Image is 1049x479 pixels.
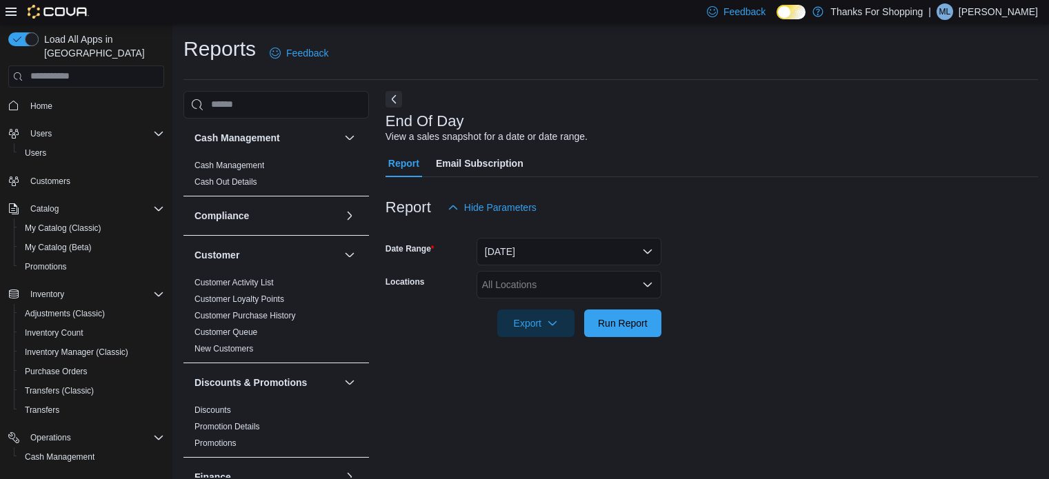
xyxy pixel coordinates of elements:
[194,177,257,187] a: Cash Out Details
[25,308,105,319] span: Adjustments (Classic)
[939,3,951,20] span: ML
[19,239,164,256] span: My Catalog (Beta)
[25,125,57,142] button: Users
[25,261,67,272] span: Promotions
[3,171,170,191] button: Customers
[3,199,170,218] button: Catalog
[3,285,170,304] button: Inventory
[25,223,101,234] span: My Catalog (Classic)
[14,257,170,276] button: Promotions
[19,220,164,236] span: My Catalog (Classic)
[194,311,296,320] a: Customer Purchase History
[386,91,402,108] button: Next
[14,362,170,381] button: Purchase Orders
[25,173,76,190] a: Customers
[194,248,239,262] h3: Customer
[3,124,170,143] button: Users
[830,3,923,20] p: Thanks For Shopping
[14,143,170,163] button: Users
[194,294,284,305] span: Customer Loyalty Points
[30,289,64,300] span: Inventory
[777,5,806,19] input: Dark Mode
[14,343,170,362] button: Inventory Manager (Classic)
[39,32,164,60] span: Load All Apps in [GEOGRAPHIC_DATA]
[19,402,65,418] a: Transfers
[194,376,307,389] h3: Discounts & Promotions
[194,131,339,145] button: Cash Management
[30,203,59,214] span: Catalog
[194,344,253,354] a: New Customers
[25,172,164,190] span: Customers
[194,438,237,448] a: Promotions
[25,98,58,114] a: Home
[642,279,653,290] button: Open list of options
[25,201,64,217] button: Catalog
[959,3,1038,20] p: [PERSON_NAME]
[286,46,328,60] span: Feedback
[19,305,110,322] a: Adjustments (Classic)
[19,449,100,465] a: Cash Management
[19,363,93,380] a: Purchase Orders
[25,347,128,358] span: Inventory Manager (Classic)
[19,344,134,360] a: Inventory Manager (Classic)
[386,130,588,144] div: View a sales snapshot for a date or date range.
[19,220,107,236] a: My Catalog (Classic)
[341,374,358,391] button: Discounts & Promotions
[19,449,164,465] span: Cash Management
[341,130,358,146] button: Cash Management
[14,381,170,400] button: Transfers (Classic)
[19,258,72,275] a: Promotions
[25,242,92,253] span: My Catalog (Beta)
[386,243,434,254] label: Date Range
[436,150,523,177] span: Email Subscription
[14,400,170,420] button: Transfers
[14,304,170,323] button: Adjustments (Classic)
[25,286,164,303] span: Inventory
[388,150,419,177] span: Report
[25,366,88,377] span: Purchase Orders
[497,309,575,337] button: Export
[19,145,164,161] span: Users
[183,274,369,363] div: Customer
[386,199,431,216] h3: Report
[25,327,83,338] span: Inventory Count
[25,147,46,159] span: Users
[19,325,164,341] span: Inventory Count
[25,385,94,396] span: Transfers (Classic)
[19,258,164,275] span: Promotions
[194,278,274,287] a: Customer Activity List
[194,294,284,304] a: Customer Loyalty Points
[183,35,256,63] h1: Reports
[25,429,77,446] button: Operations
[584,309,661,337] button: Run Report
[464,201,537,214] span: Hide Parameters
[3,96,170,116] button: Home
[928,3,931,20] p: |
[264,39,334,67] a: Feedback
[194,376,339,389] button: Discounts & Promotions
[598,316,648,330] span: Run Report
[194,327,257,337] a: Customer Queue
[30,176,70,187] span: Customers
[477,238,661,265] button: [DATE]
[194,343,253,354] span: New Customers
[194,405,231,416] span: Discounts
[14,238,170,257] button: My Catalog (Beta)
[194,422,260,431] a: Promotion Details
[30,128,52,139] span: Users
[25,286,70,303] button: Inventory
[194,161,264,170] a: Cash Management
[25,429,164,446] span: Operations
[14,323,170,343] button: Inventory Count
[30,101,52,112] span: Home
[194,405,231,415] a: Discounts
[19,305,164,322] span: Adjustments (Classic)
[25,125,164,142] span: Users
[19,383,164,399] span: Transfers (Classic)
[194,327,257,338] span: Customer Queue
[25,201,164,217] span: Catalog
[25,97,164,114] span: Home
[194,421,260,432] span: Promotion Details
[19,239,97,256] a: My Catalog (Beta)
